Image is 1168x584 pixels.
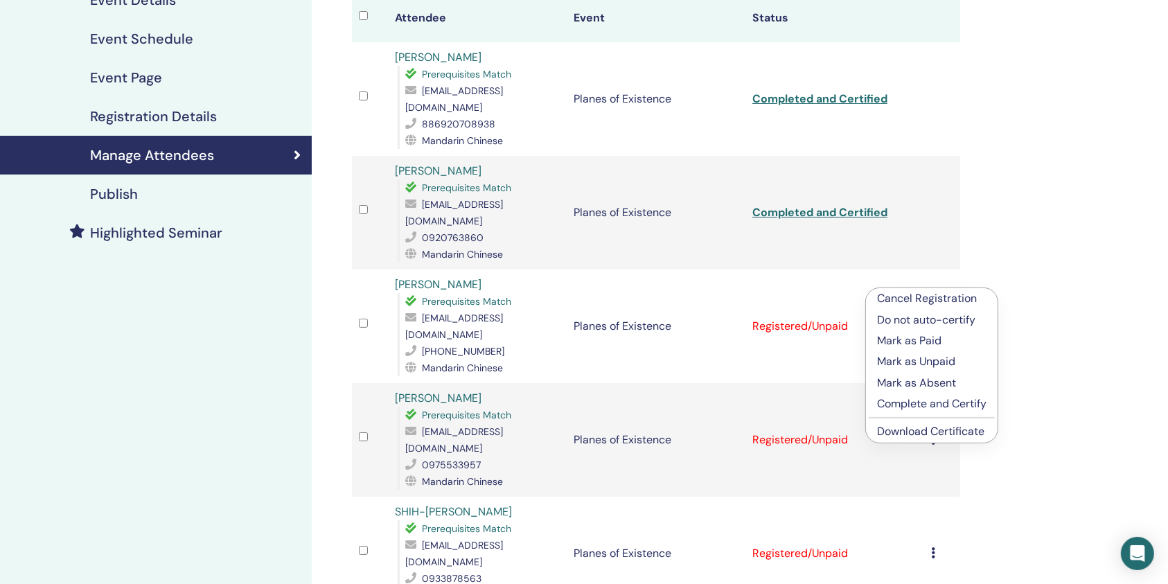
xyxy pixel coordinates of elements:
span: [EMAIL_ADDRESS][DOMAIN_NAME] [405,425,503,454]
td: Planes of Existence [567,156,745,269]
td: Planes of Existence [567,383,745,497]
span: [EMAIL_ADDRESS][DOMAIN_NAME] [405,85,503,114]
span: 886920708938 [422,118,495,130]
div: Open Intercom Messenger [1121,537,1154,570]
a: [PERSON_NAME] [395,50,481,64]
a: Download Certificate [877,424,984,439]
p: Mark as Paid [877,333,986,349]
span: [EMAIL_ADDRESS][DOMAIN_NAME] [405,312,503,341]
span: Mandarin Chinese [422,362,503,374]
span: Prerequisites Match [422,68,511,80]
h4: Manage Attendees [90,147,214,163]
p: Mark as Absent [877,375,986,391]
p: Mark as Unpaid [877,353,986,370]
h4: Publish [90,186,138,202]
a: [PERSON_NAME] [395,277,481,292]
td: Planes of Existence [567,42,745,156]
span: Mandarin Chinese [422,475,503,488]
span: [PHONE_NUMBER] [422,345,504,357]
span: Prerequisites Match [422,182,511,194]
a: Completed and Certified [752,91,887,106]
p: Cancel Registration [877,290,986,307]
td: Planes of Existence [567,269,745,383]
span: 0975533957 [422,459,481,471]
span: [EMAIL_ADDRESS][DOMAIN_NAME] [405,198,503,227]
span: Mandarin Chinese [422,248,503,260]
span: [EMAIL_ADDRESS][DOMAIN_NAME] [405,539,503,568]
a: Completed and Certified [752,205,887,220]
h4: Highlighted Seminar [90,224,222,241]
p: Do not auto-certify [877,312,986,328]
span: Prerequisites Match [422,522,511,535]
h4: Registration Details [90,108,217,125]
p: Complete and Certify [877,396,986,412]
a: [PERSON_NAME] [395,163,481,178]
a: [PERSON_NAME] [395,391,481,405]
span: 0920763860 [422,231,484,244]
span: Mandarin Chinese [422,134,503,147]
span: Prerequisites Match [422,409,511,421]
h4: Event Page [90,69,162,86]
h4: Event Schedule [90,30,193,47]
span: Prerequisites Match [422,295,511,308]
a: SHIH-[PERSON_NAME] [395,504,512,519]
